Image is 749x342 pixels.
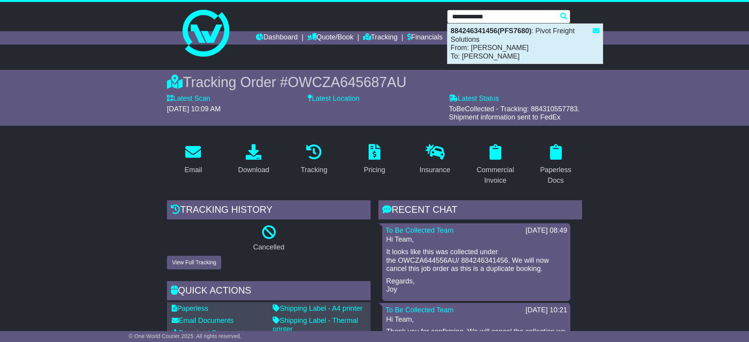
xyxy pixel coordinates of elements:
span: © One World Courier 2025. All rights reserved. [129,333,241,339]
a: Download Documents [172,329,247,337]
a: Tracking [363,31,398,45]
a: Tracking [296,141,332,178]
div: Insurance [419,165,450,175]
div: Paperless Docs [534,165,577,186]
div: Quick Actions [167,281,371,302]
span: OWCZA645687AU [288,74,406,90]
a: Quote/Book [307,31,353,45]
a: Paperless [172,305,208,312]
div: Download [238,165,269,175]
div: Commercial Invoice [474,165,516,186]
div: : Pivot Freight Solutions From: [PERSON_NAME] To: [PERSON_NAME] [447,24,603,64]
a: Download [233,141,274,178]
div: [DATE] 08:49 [525,226,567,235]
p: Cancelled [167,243,371,252]
a: Paperless Docs [529,141,582,189]
button: View Full Tracking [167,256,221,269]
a: Insurance [414,141,455,178]
p: Regards, Joy [386,277,566,294]
div: Tracking [301,165,327,175]
a: Pricing [359,141,390,178]
a: To Be Collected Team [385,226,454,234]
a: Shipping Label - A4 printer [273,305,362,312]
label: Latest Status [449,94,499,103]
label: Latest Scan [167,94,210,103]
div: [DATE] 10:21 [525,306,567,315]
a: Shipping Label - Thermal printer [273,317,358,333]
span: ToBeCollected - Tracking: 884310557783. Shipment information sent to FedEx [449,105,580,121]
p: Hi Team, [386,235,566,244]
label: Latest Location [308,94,359,103]
a: Email [179,141,207,178]
a: Financials [407,31,443,45]
div: Pricing [364,165,385,175]
a: Email Documents [172,317,234,324]
div: Email [185,165,202,175]
a: Commercial Invoice [469,141,522,189]
strong: 884246341456(PFS7680) [451,27,531,35]
div: Tracking Order # [167,74,582,91]
a: To Be Collected Team [385,306,454,314]
p: Hi Team, [386,315,566,324]
div: RECENT CHAT [378,200,582,221]
p: It looks like this was collected under the OWCZA644556AU/ 884246341456. We will now cancel this j... [386,248,566,273]
div: Tracking history [167,200,371,221]
a: Dashboard [256,31,298,45]
span: [DATE] 10:09 AM [167,105,221,113]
